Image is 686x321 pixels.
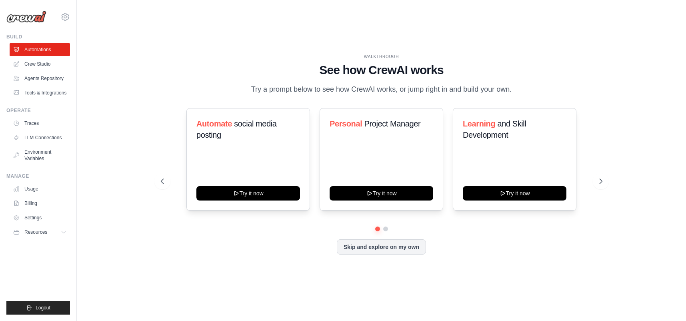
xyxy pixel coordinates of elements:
button: Skip and explore on my own [337,239,426,255]
a: Crew Studio [10,58,70,70]
span: Personal [330,119,362,128]
a: Automations [10,43,70,56]
div: Operate [6,107,70,114]
button: Try it now [330,186,433,201]
div: Manage [6,173,70,179]
span: Automate [196,119,232,128]
button: Try it now [463,186,566,201]
a: Settings [10,211,70,224]
button: Try it now [196,186,300,201]
span: Learning [463,119,495,128]
img: Logo [6,11,46,23]
span: Resources [24,229,47,235]
button: Resources [10,226,70,239]
h1: See how CrewAI works [161,63,602,77]
span: Logout [36,305,50,311]
p: Try a prompt below to see how CrewAI works, or jump right in and build your own. [247,84,516,95]
a: Usage [10,183,70,195]
span: social media posting [196,119,277,139]
a: Tools & Integrations [10,86,70,99]
a: Billing [10,197,70,210]
span: Project Manager [364,119,420,128]
button: Logout [6,301,70,315]
a: Environment Variables [10,146,70,165]
div: Build [6,34,70,40]
iframe: Chat Widget [646,283,686,321]
a: Agents Repository [10,72,70,85]
a: Traces [10,117,70,130]
a: LLM Connections [10,131,70,144]
div: WALKTHROUGH [161,54,602,60]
